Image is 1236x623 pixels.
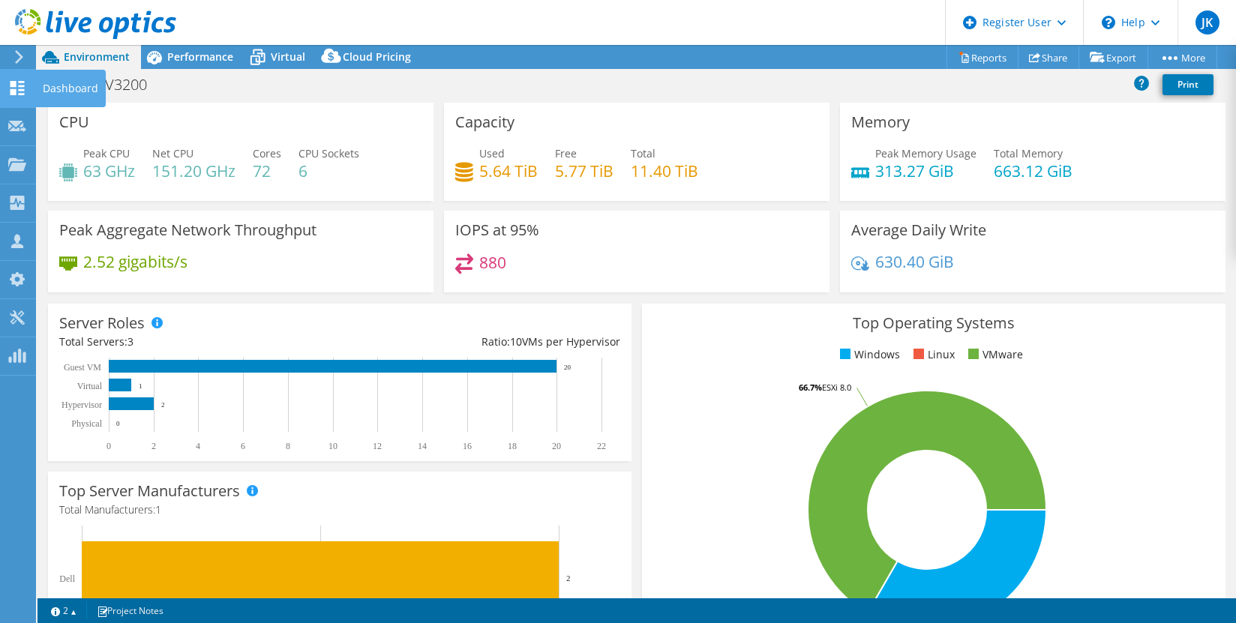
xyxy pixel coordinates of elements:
span: Total [631,146,655,160]
text: Virtual [77,381,103,391]
h3: Server Roles [59,315,145,331]
h4: 72 [253,163,281,179]
span: Used [479,146,505,160]
tspan: ESXi 8.0 [822,382,851,393]
h1: HPC SCV3200 [49,76,170,93]
span: Total Memory [994,146,1063,160]
h3: Peak Aggregate Network Throughput [59,222,316,238]
h4: 6 [298,163,359,179]
h3: Top Server Manufacturers [59,483,240,499]
text: Dell [59,574,75,584]
text: Guest VM [64,362,101,373]
div: Dashboard [35,70,106,107]
a: Print [1162,74,1213,95]
text: 20 [552,441,561,451]
tspan: 66.7% [799,382,822,393]
h3: CPU [59,114,89,130]
text: 10 [328,441,337,451]
h4: 63 GHz [83,163,135,179]
h4: 630.40 GiB [875,253,954,270]
span: Free [555,146,577,160]
h3: Top Operating Systems [653,315,1214,331]
span: Net CPU [152,146,193,160]
span: Performance [167,49,233,64]
span: Peak CPU [83,146,130,160]
span: Environment [64,49,130,64]
h4: 5.64 TiB [479,163,538,179]
span: Peak Memory Usage [875,146,976,160]
h3: Memory [851,114,910,130]
text: 0 [116,420,120,427]
text: 2 [161,401,165,409]
li: Linux [910,346,955,363]
span: Cloud Pricing [343,49,411,64]
h4: 313.27 GiB [875,163,976,179]
text: 20 [564,364,571,371]
text: 8 [286,441,290,451]
a: Reports [946,46,1018,69]
span: Virtual [271,49,305,64]
a: More [1147,46,1217,69]
text: 18 [508,441,517,451]
text: Physical [71,418,102,429]
h4: 11.40 TiB [631,163,698,179]
h4: 5.77 TiB [555,163,613,179]
a: Export [1078,46,1148,69]
a: Project Notes [86,601,174,620]
text: 0 [106,441,111,451]
h4: Total Manufacturers: [59,502,620,518]
span: 3 [127,334,133,349]
text: 4 [196,441,200,451]
a: Share [1018,46,1079,69]
text: 2 [566,574,571,583]
h3: Capacity [455,114,514,130]
div: Ratio: VMs per Hypervisor [340,334,620,350]
span: 1 [155,502,161,517]
span: 10 [510,334,522,349]
h3: IOPS at 95% [455,222,539,238]
text: 22 [597,441,606,451]
h4: 2.52 gigabits/s [83,253,187,270]
h4: 880 [479,254,506,271]
div: Total Servers: [59,334,340,350]
li: VMware [964,346,1023,363]
text: 12 [373,441,382,451]
text: 1 [139,382,142,390]
text: 16 [463,441,472,451]
span: CPU Sockets [298,146,359,160]
text: 14 [418,441,427,451]
text: 2 [151,441,156,451]
text: Hypervisor [61,400,102,410]
span: Cores [253,146,281,160]
span: JK [1195,10,1219,34]
h4: 663.12 GiB [994,163,1072,179]
h4: 151.20 GHz [152,163,235,179]
svg: \n [1102,16,1115,29]
li: Windows [836,346,900,363]
text: 6 [241,441,245,451]
a: 2 [40,601,87,620]
h3: Average Daily Write [851,222,986,238]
